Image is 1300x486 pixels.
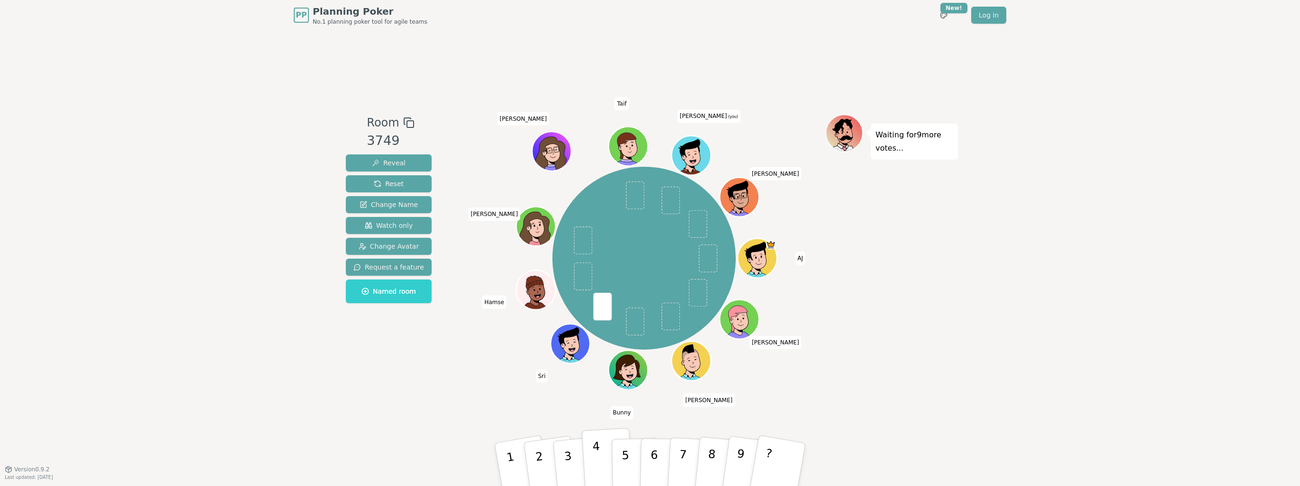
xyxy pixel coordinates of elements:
[749,167,802,180] span: Click to change your name
[372,158,406,168] span: Reveal
[536,369,548,383] span: Click to change your name
[367,114,399,131] span: Room
[5,466,50,473] button: Version0.9.2
[683,394,735,407] span: Click to change your name
[374,179,404,189] span: Reset
[614,97,629,110] span: Click to change your name
[346,217,432,234] button: Watch only
[360,200,418,209] span: Change Name
[468,207,520,221] span: Click to change your name
[313,18,427,26] span: No.1 planning poker tool for agile teams
[346,279,432,303] button: Named room
[482,296,506,309] span: Click to change your name
[14,466,50,473] span: Version 0.9.2
[346,175,432,192] button: Reset
[359,242,419,251] span: Change Avatar
[673,137,710,174] button: Click to change your avatar
[727,115,738,119] span: (you)
[971,7,1006,24] a: Log in
[346,238,432,255] button: Change Avatar
[361,287,416,296] span: Named room
[313,5,427,18] span: Planning Poker
[940,3,967,13] div: New!
[749,336,802,349] span: Click to change your name
[497,112,550,126] span: Click to change your name
[367,131,414,151] div: 3749
[294,5,427,26] a: PPPlanning PokerNo.1 planning poker tool for agile teams
[365,221,413,230] span: Watch only
[296,9,307,21] span: PP
[346,259,432,276] button: Request a feature
[935,7,952,24] button: New!
[611,406,633,419] span: Click to change your name
[5,475,53,480] span: Last updated: [DATE]
[677,109,740,123] span: Click to change your name
[353,262,424,272] span: Request a feature
[346,154,432,171] button: Reveal
[876,128,953,155] p: Waiting for 9 more votes...
[766,240,776,250] span: AJ is the host
[795,252,805,265] span: Click to change your name
[346,196,432,213] button: Change Name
